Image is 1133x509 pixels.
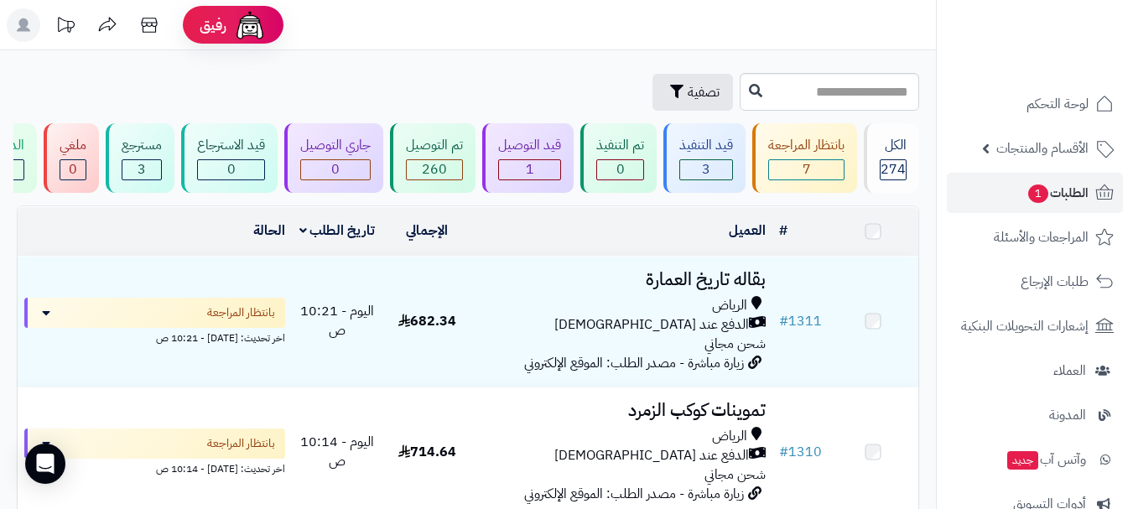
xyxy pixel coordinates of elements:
[947,217,1123,257] a: المراجعات والأسئلة
[947,262,1123,302] a: طلبات الإرجاع
[1049,403,1086,427] span: المدونة
[387,123,479,193] a: تم التوصيل 260
[704,465,766,485] span: شحن مجاني
[44,8,86,46] a: تحديثات المنصة
[281,123,387,193] a: جاري التوصيل 0
[803,159,811,179] span: 7
[207,435,275,452] span: بانتظار المراجعة
[729,221,766,241] a: العميل
[1021,270,1089,293] span: طلبات الإرجاع
[398,442,456,462] span: 714.64
[1053,359,1086,382] span: العملاء
[406,136,463,155] div: تم التوصيل
[60,136,86,155] div: ملغي
[331,159,340,179] span: 0
[200,15,226,35] span: رفيق
[554,315,749,335] span: الدفع عند [DEMOGRAPHIC_DATA]
[597,160,643,179] div: 0
[138,159,146,179] span: 3
[524,484,744,504] span: زيارة مباشرة - مصدر الطلب: الموقع الإلكتروني
[1019,47,1117,82] img: logo-2.png
[60,160,86,179] div: 0
[779,442,788,462] span: #
[24,459,285,476] div: اخر تحديث: [DATE] - 10:14 ص
[207,304,275,321] span: بانتظار المراجعة
[577,123,660,193] a: تم التنفيذ 0
[1026,181,1089,205] span: الطلبات
[301,160,370,179] div: 0
[526,159,534,179] span: 1
[178,123,281,193] a: قيد الاسترجاع 0
[779,442,822,462] a: #1310
[779,221,787,241] a: #
[616,159,625,179] span: 0
[947,351,1123,391] a: العملاء
[947,439,1123,480] a: وآتس آبجديد
[40,123,102,193] a: ملغي 0
[947,395,1123,435] a: المدونة
[881,159,906,179] span: 274
[407,160,462,179] div: 260
[299,221,376,241] a: تاريخ الطلب
[398,311,456,331] span: 682.34
[1006,448,1086,471] span: وآتس آب
[122,160,161,179] div: 3
[596,136,644,155] div: تم التنفيذ
[102,123,178,193] a: مسترجع 3
[69,159,77,179] span: 0
[524,353,744,373] span: زيارة مباشرة - مصدر الطلب: الموقع الإلكتروني
[233,8,267,42] img: ai-face.png
[479,123,577,193] a: قيد التوصيل 1
[25,444,65,484] div: Open Intercom Messenger
[768,136,845,155] div: بانتظار المراجعة
[688,82,720,102] span: تصفية
[300,432,374,471] span: اليوم - 10:14 ص
[197,136,265,155] div: قيد الاسترجاع
[1007,451,1038,470] span: جديد
[880,136,907,155] div: الكل
[1026,92,1089,116] span: لوحة التحكم
[704,334,766,354] span: شحن مجاني
[712,296,747,315] span: الرياض
[422,159,447,179] span: 260
[499,160,560,179] div: 1
[300,136,371,155] div: جاري التوصيل
[1028,184,1048,203] span: 1
[947,306,1123,346] a: إشعارات التحويلات البنكية
[769,160,844,179] div: 7
[996,137,1089,160] span: الأقسام والمنتجات
[198,160,264,179] div: 0
[300,301,374,340] span: اليوم - 10:21 ص
[994,226,1089,249] span: المراجعات والأسئلة
[122,136,162,155] div: مسترجع
[660,123,749,193] a: قيد التنفيذ 3
[712,427,747,446] span: الرياض
[554,446,749,465] span: الدفع عند [DEMOGRAPHIC_DATA]
[680,160,732,179] div: 3
[652,74,733,111] button: تصفية
[947,84,1123,124] a: لوحة التحكم
[779,311,788,331] span: #
[860,123,923,193] a: الكل274
[679,136,733,155] div: قيد التنفيذ
[253,221,285,241] a: الحالة
[749,123,860,193] a: بانتظار المراجعة 7
[406,221,448,241] a: الإجمالي
[702,159,710,179] span: 3
[24,328,285,345] div: اخر تحديث: [DATE] - 10:21 ص
[961,314,1089,338] span: إشعارات التحويلات البنكية
[779,311,822,331] a: #1311
[947,173,1123,213] a: الطلبات1
[479,401,766,420] h3: تموينات كوكب الزمرد
[498,136,561,155] div: قيد التوصيل
[227,159,236,179] span: 0
[479,270,766,289] h3: بقاله تاريخ العمارة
